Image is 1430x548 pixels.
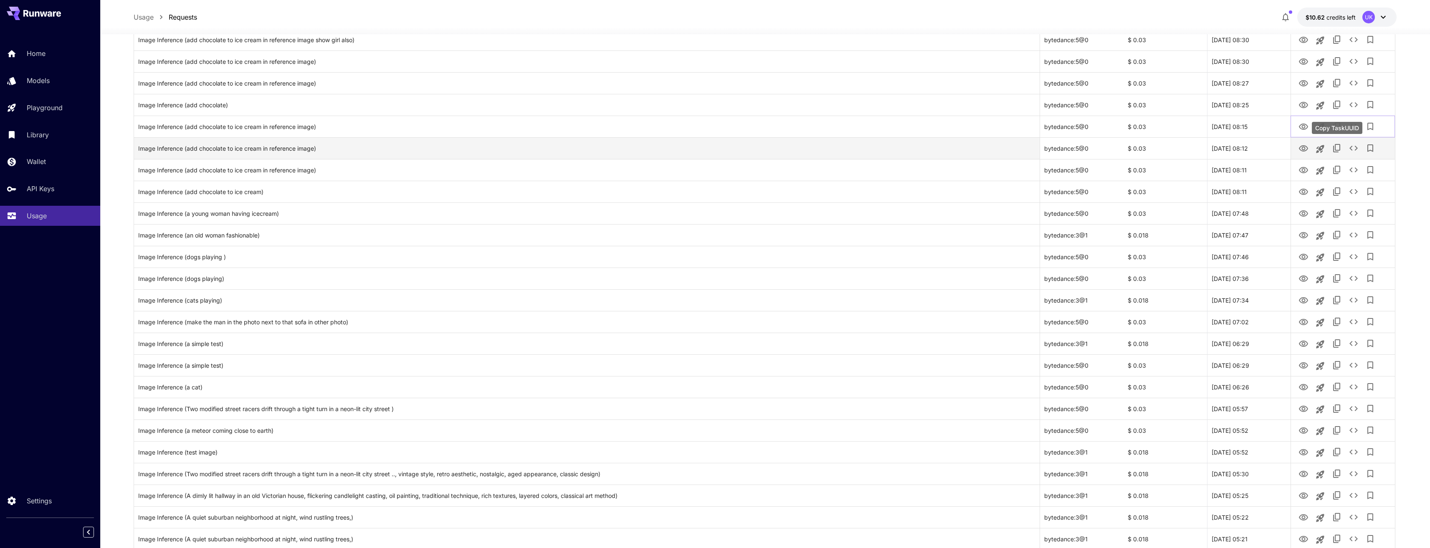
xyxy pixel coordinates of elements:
button: View [1295,74,1312,91]
div: bytedance:5@0 [1040,202,1124,224]
a: Usage [134,12,154,22]
nav: breadcrumb [134,12,197,22]
div: bytedance:5@0 [1040,311,1124,333]
div: 26 Sep, 2025 08:25 [1207,94,1291,116]
div: $ 0.03 [1124,268,1207,289]
div: $ 0.03 [1124,72,1207,94]
div: bytedance:5@0 [1040,246,1124,268]
button: Launch in playground [1312,97,1329,114]
p: Home [27,48,46,58]
a: Requests [169,12,197,22]
div: Click to copy prompt [138,355,1036,376]
div: $ 0.018 [1124,485,1207,506]
div: $ 0.018 [1124,224,1207,246]
div: $ 0.018 [1124,289,1207,311]
span: credits left [1326,14,1356,21]
div: $ 0.03 [1124,398,1207,419]
div: Click to copy prompt [138,73,1036,94]
div: $ 0.018 [1124,506,1207,528]
button: Launch in playground [1312,184,1329,201]
div: $ 0.03 [1124,311,1207,333]
button: Copy TaskUUID [1329,183,1345,200]
div: 26 Sep, 2025 07:47 [1207,224,1291,246]
button: See details [1345,205,1362,222]
p: Library [27,130,49,140]
div: bytedance:3@1 [1040,441,1124,463]
button: View [1295,53,1312,70]
div: $ 0.03 [1124,181,1207,202]
div: $ 0.03 [1124,94,1207,116]
button: View [1295,139,1312,157]
button: Copy TaskUUID [1329,96,1345,113]
button: See details [1345,53,1362,70]
div: Click to copy prompt [138,51,1036,72]
div: 26 Sep, 2025 08:30 [1207,29,1291,51]
button: View [1295,161,1312,178]
button: View [1295,31,1312,48]
div: Click to copy prompt [138,203,1036,224]
div: UK [1362,11,1375,23]
p: API Keys [27,184,54,194]
div: 26 Sep, 2025 05:52 [1207,441,1291,463]
div: bytedance:5@0 [1040,376,1124,398]
p: Playground [27,103,63,113]
div: $ 0.018 [1124,463,1207,485]
div: Click to copy prompt [138,442,1036,463]
div: bytedance:3@1 [1040,463,1124,485]
button: See details [1345,96,1362,113]
div: 26 Sep, 2025 06:29 [1207,333,1291,354]
div: bytedance:3@1 [1040,485,1124,506]
div: 26 Sep, 2025 07:36 [1207,268,1291,289]
div: 26 Sep, 2025 06:26 [1207,376,1291,398]
div: 26 Sep, 2025 07:02 [1207,311,1291,333]
p: Wallet [27,157,46,167]
span: $10.62 [1306,14,1326,21]
div: Click to copy prompt [138,376,1036,398]
button: Copy TaskUUID [1329,118,1345,135]
button: Launch in playground [1312,141,1329,157]
div: 26 Sep, 2025 08:30 [1207,51,1291,72]
div: bytedance:5@0 [1040,72,1124,94]
div: $ 0.03 [1124,116,1207,137]
button: $10.6192UK [1297,8,1397,27]
button: Launch in playground [1312,119,1329,136]
div: $ 0.03 [1124,29,1207,51]
div: Click to copy prompt [138,29,1036,51]
div: Click to copy prompt [138,420,1036,441]
div: bytedance:3@1 [1040,289,1124,311]
div: 26 Sep, 2025 08:12 [1207,137,1291,159]
div: bytedance:5@0 [1040,159,1124,181]
div: bytedance:3@1 [1040,506,1124,528]
button: Copy TaskUUID [1329,140,1345,157]
div: 26 Sep, 2025 06:29 [1207,354,1291,376]
div: $ 0.03 [1124,159,1207,181]
button: See details [1345,118,1362,135]
div: bytedance:5@0 [1040,137,1124,159]
div: 26 Sep, 2025 08:15 [1207,116,1291,137]
button: Add to library [1362,31,1379,48]
button: View [1295,205,1312,222]
div: $ 0.03 [1124,202,1207,224]
button: View [1295,96,1312,113]
iframe: Chat Widget [1243,212,1430,548]
div: Click to copy prompt [138,138,1036,159]
button: Add to library [1362,183,1379,200]
div: 26 Sep, 2025 08:27 [1207,72,1291,94]
p: Usage [27,211,47,221]
div: 26 Sep, 2025 05:30 [1207,463,1291,485]
div: 26 Sep, 2025 05:25 [1207,485,1291,506]
div: Click to copy prompt [138,311,1036,333]
button: View [1295,118,1312,135]
div: 26 Sep, 2025 07:34 [1207,289,1291,311]
div: Click to copy prompt [138,485,1036,506]
button: See details [1345,183,1362,200]
div: Click to copy prompt [138,181,1036,202]
div: $ 0.03 [1124,137,1207,159]
div: 26 Sep, 2025 05:57 [1207,398,1291,419]
div: bytedance:5@0 [1040,419,1124,441]
button: Launch in playground [1312,162,1329,179]
button: Add to library [1362,162,1379,178]
div: $ 0.03 [1124,354,1207,376]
